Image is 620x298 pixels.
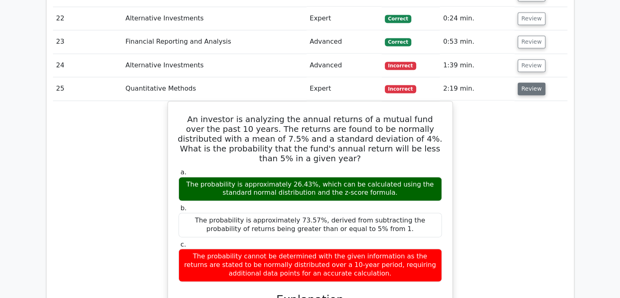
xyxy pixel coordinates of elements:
[53,77,122,100] td: 25
[53,7,122,30] td: 22
[181,204,187,212] span: b.
[122,77,307,100] td: Quantitative Methods
[307,30,382,53] td: Advanced
[122,7,307,30] td: Alternative Investments
[122,30,307,53] td: Financial Reporting and Analysis
[385,85,416,93] span: Incorrect
[179,213,442,237] div: The probability is approximately 73.57%, derived from subtracting the probability of returns bein...
[440,7,514,30] td: 0:24 min.
[178,114,443,163] h5: An investor is analyzing the annual returns of a mutual fund over the past 10 years. The returns ...
[440,77,514,100] td: 2:19 min.
[179,177,442,201] div: The probability is approximately 26.43%, which can be calculated using the standard normal distri...
[181,240,186,248] span: c.
[440,54,514,77] td: 1:39 min.
[385,15,411,23] span: Correct
[518,12,545,25] button: Review
[53,54,122,77] td: 24
[385,62,416,70] span: Incorrect
[518,59,545,72] button: Review
[518,36,545,48] button: Review
[307,77,382,100] td: Expert
[122,54,307,77] td: Alternative Investments
[179,249,442,281] div: The probability cannot be determined with the given information as the returns are stated to be n...
[307,54,382,77] td: Advanced
[307,7,382,30] td: Expert
[440,30,514,53] td: 0:53 min.
[53,30,122,53] td: 23
[518,82,545,95] button: Review
[181,168,187,176] span: a.
[385,38,411,46] span: Correct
